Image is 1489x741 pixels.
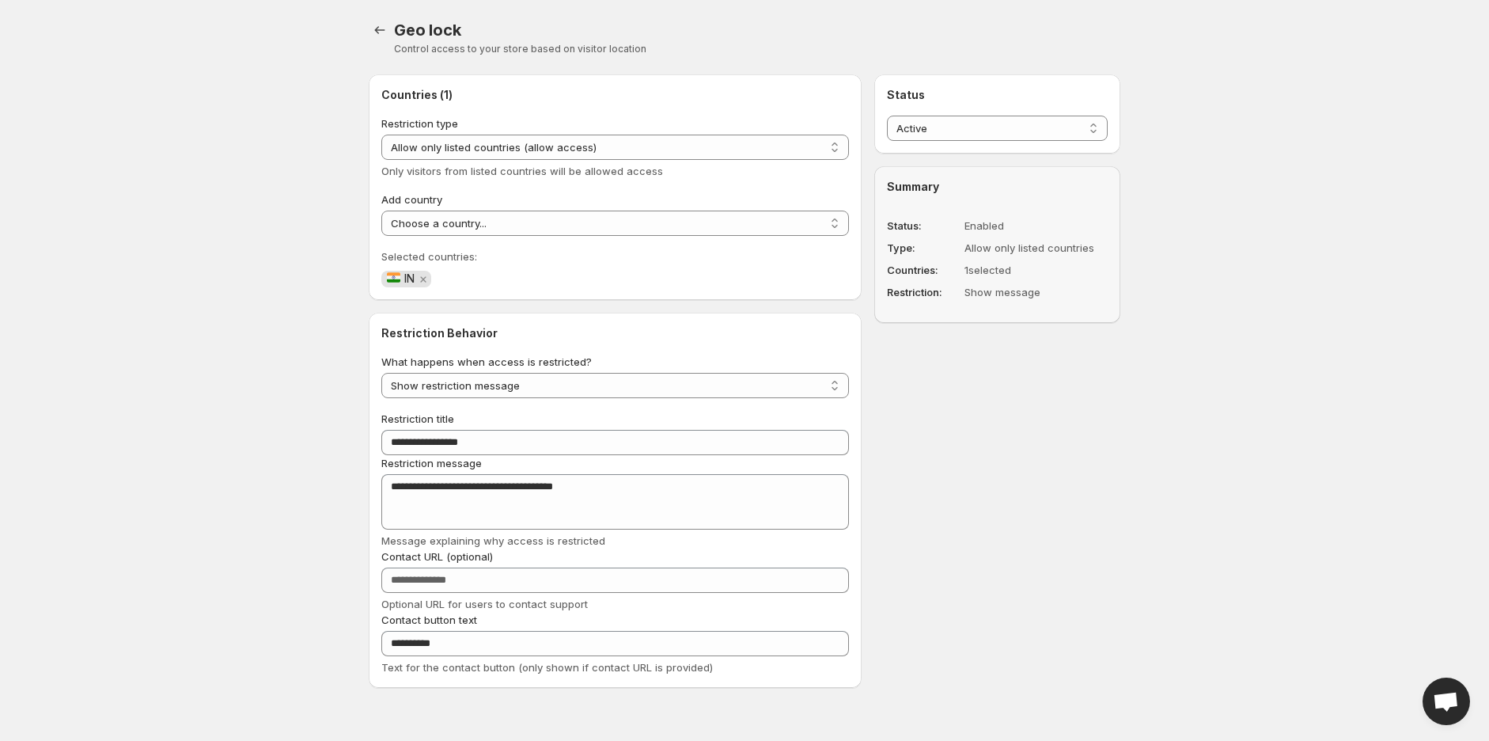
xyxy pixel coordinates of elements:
[887,218,958,234] dt: Status:
[964,240,1108,256] dd: Allow only listed countries
[381,87,849,103] h2: Countries ( 1 )
[381,165,663,177] span: Only visitors from listed countries will be allowed access
[381,614,477,626] span: Contact button text
[887,284,958,300] dt: Restriction:
[1423,678,1470,725] a: Open chat
[381,457,482,469] span: Restriction message
[381,193,442,206] span: Add country
[386,272,415,285] span: IN
[887,240,958,256] dt: Type:
[964,284,1108,300] dd: Show message
[369,19,391,41] button: Back
[887,262,958,278] dt: Countries:
[381,534,605,547] span: Message explaining why access is restricted
[381,325,849,341] h2: Restriction Behavior
[887,179,1108,195] h2: Summary
[381,249,849,264] p: Selected countries:
[416,272,430,287] button: Remove
[964,262,1108,278] dd: 1 selected
[394,43,1120,55] p: Control access to your store based on visitor location
[381,661,713,674] span: Text for the contact button (only shown if contact URL is provided)
[381,550,493,563] span: Contact URL (optional)
[381,598,588,610] span: Optional URL for users to contact support
[381,412,454,425] span: Restriction title
[387,271,400,284] img: 🇮🇳
[394,21,460,40] span: Geo lock
[381,117,458,130] span: Restriction type
[887,87,1108,103] h2: Status
[964,218,1108,234] dd: Enabled
[381,355,592,368] span: What happens when access is restricted?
